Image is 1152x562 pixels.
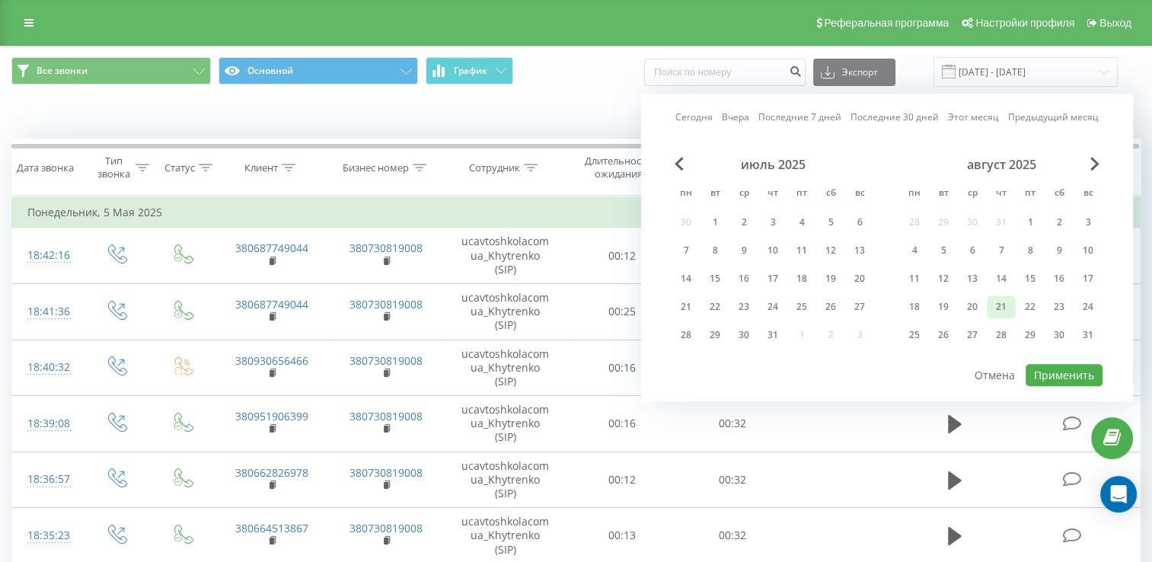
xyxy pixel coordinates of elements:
div: сб 9 авг. 2025 г. [1045,239,1074,262]
a: Сегодня [675,110,713,125]
a: 380730819008 [349,465,423,480]
abbr: воскресенье [848,183,871,206]
td: 00:32 [677,452,787,508]
span: Previous Month [675,157,684,171]
div: 22 [705,297,725,317]
div: 23 [734,297,754,317]
abbr: суббота [819,183,842,206]
abbr: среда [961,183,984,206]
div: Дата звонка [17,161,74,174]
div: 31 [763,325,783,345]
div: 18:42:16 [27,241,67,270]
div: пт 8 авг. 2025 г. [1016,239,1045,262]
td: 00:16 [567,340,678,396]
div: 13 [962,269,982,289]
a: Последние 30 дней [850,110,939,125]
div: 3 [763,212,783,232]
div: 21 [676,297,696,317]
td: 00:25 [567,283,678,340]
div: 27 [850,297,870,317]
div: ср 30 июля 2025 г. [729,324,758,346]
div: 19 [933,297,953,317]
button: Отмена [966,364,1023,386]
div: 10 [763,241,783,260]
div: 7 [991,241,1011,260]
div: Тип звонка [96,155,132,180]
div: ср 20 авг. 2025 г. [958,295,987,318]
a: Вчера [722,110,749,125]
div: 18:35:23 [27,521,67,551]
abbr: четверг [990,183,1013,206]
a: 380730819008 [349,353,423,368]
a: 380730819008 [349,241,423,255]
div: 11 [792,241,812,260]
div: 24 [1078,297,1098,317]
abbr: воскресенье [1077,183,1099,206]
div: Open Intercom Messenger [1100,476,1137,513]
button: Все звонки [11,57,211,85]
div: пт 18 июля 2025 г. [787,267,816,290]
div: сб 19 июля 2025 г. [816,267,845,290]
div: 5 [933,241,953,260]
div: чт 28 авг. 2025 г. [987,324,1016,346]
td: 00:16 [567,396,678,452]
button: Применить [1026,364,1103,386]
span: Next Month [1090,157,1099,171]
div: ср 2 июля 2025 г. [729,211,758,234]
abbr: суббота [1048,183,1071,206]
div: 28 [676,325,696,345]
div: 15 [1020,269,1040,289]
div: Бизнес номер [343,161,409,174]
div: 6 [850,212,870,232]
div: 18:41:36 [27,297,67,327]
a: 380687749044 [235,241,308,255]
div: 9 [734,241,754,260]
abbr: понедельник [903,183,926,206]
div: пн 21 июля 2025 г. [672,295,700,318]
div: пт 29 авг. 2025 г. [1016,324,1045,346]
div: вт 1 июля 2025 г. [700,211,729,234]
button: График [426,57,513,85]
div: 1 [705,212,725,232]
a: 380730819008 [349,521,423,535]
div: 14 [676,269,696,289]
div: пн 11 авг. 2025 г. [900,267,929,290]
a: 380687749044 [235,297,308,311]
div: 21 [991,297,1011,317]
span: Все звонки [37,65,88,77]
div: пн 18 авг. 2025 г. [900,295,929,318]
td: 00:12 [567,452,678,508]
button: Основной [219,57,418,85]
div: сб 16 авг. 2025 г. [1045,267,1074,290]
td: ucavtoshkolacomua_Khytrenko (SIP) [444,228,567,284]
div: вс 27 июля 2025 г. [845,295,874,318]
div: чт 21 авг. 2025 г. [987,295,1016,318]
abbr: пятница [1019,183,1042,206]
div: 18 [905,297,924,317]
div: ср 16 июля 2025 г. [729,267,758,290]
a: Этот месяц [948,110,999,125]
div: вт 15 июля 2025 г. [700,267,729,290]
div: 18 [792,269,812,289]
div: пт 1 авг. 2025 г. [1016,211,1045,234]
div: чт 14 авг. 2025 г. [987,267,1016,290]
div: 17 [763,269,783,289]
div: пн 7 июля 2025 г. [672,239,700,262]
div: 23 [1049,297,1069,317]
div: вс 3 авг. 2025 г. [1074,211,1103,234]
div: чт 7 авг. 2025 г. [987,239,1016,262]
button: Экспорт [813,59,895,86]
a: Последние 7 дней [758,110,841,125]
div: вс 10 авг. 2025 г. [1074,239,1103,262]
div: 7 [676,241,696,260]
div: чт 24 июля 2025 г. [758,295,787,318]
div: 28 [991,325,1011,345]
div: 4 [792,212,812,232]
div: чт 17 июля 2025 г. [758,267,787,290]
a: Предыдущий месяц [1008,110,1099,125]
td: ucavtoshkolacomua_Khytrenko (SIP) [444,452,567,508]
div: сб 2 авг. 2025 г. [1045,211,1074,234]
span: Реферальная программа [824,17,949,29]
div: 3 [1078,212,1098,232]
span: Выход [1099,17,1131,29]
